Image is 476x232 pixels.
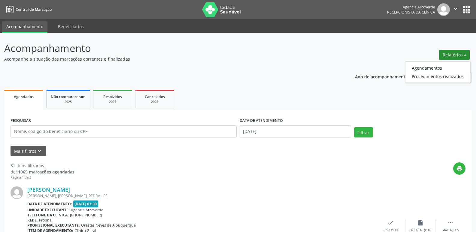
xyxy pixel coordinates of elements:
span: Orestes Neves de Albuquerque [81,223,136,228]
span: [PHONE_NUMBER] [70,212,102,218]
button: Mais filtroskeyboard_arrow_down [11,146,46,156]
b: Unidade executante: [27,207,70,212]
span: Resolvidos [103,94,122,99]
i: keyboard_arrow_down [36,148,43,154]
i: check [387,219,394,226]
img: img [437,3,450,16]
div: 2025 [98,100,128,104]
div: 31 itens filtrados [11,162,74,169]
strong: 11065 marcações agendadas [16,169,74,175]
span: Central de Marcação [16,7,52,12]
a: Agendamentos [405,64,470,72]
div: Página 1 de 3 [11,175,74,180]
button: Relatórios [439,50,470,60]
div: 2025 [51,100,86,104]
input: Selecione um intervalo [240,125,351,137]
b: Profissional executante: [27,223,80,228]
p: Acompanhe a situação das marcações correntes e finalizadas [4,56,332,62]
img: img [11,186,23,199]
b: Data de atendimento: [27,201,72,206]
i: print [456,165,463,172]
span: Agencia Arcoverde [71,207,103,212]
button: apps [461,5,472,15]
div: Agencia Arcoverde [387,5,435,10]
a: Acompanhamento [2,21,47,33]
span: Cancelados [145,94,165,99]
a: Procedimentos realizados [405,72,470,80]
a: [PERSON_NAME] [27,186,70,193]
b: Rede: [27,218,38,223]
ul: Relatórios [405,61,470,83]
span: [DATE] 07:30 [73,200,99,207]
div: [PERSON_NAME], [PERSON_NAME], PEDRA - PE [27,193,375,198]
div: de [11,169,74,175]
i: insert_drive_file [417,219,424,226]
b: Telefone da clínica: [27,212,69,218]
a: Central de Marcação [4,5,52,14]
label: DATA DE ATENDIMENTO [240,116,283,125]
div: 2025 [140,100,170,104]
span: Própria [39,218,52,223]
i:  [452,5,459,12]
button: Filtrar [354,127,373,137]
button:  [450,3,461,16]
p: Acompanhamento [4,41,332,56]
button: print [453,162,465,175]
span: Recepcionista da clínica [387,10,435,15]
input: Nome, código do beneficiário ou CPF [11,125,237,137]
a: Beneficiários [54,21,88,32]
span: Agendados [14,94,34,99]
p: Ano de acompanhamento [355,73,408,80]
label: PESQUISAR [11,116,31,125]
span: Não compareceram [51,94,86,99]
i:  [447,219,454,226]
